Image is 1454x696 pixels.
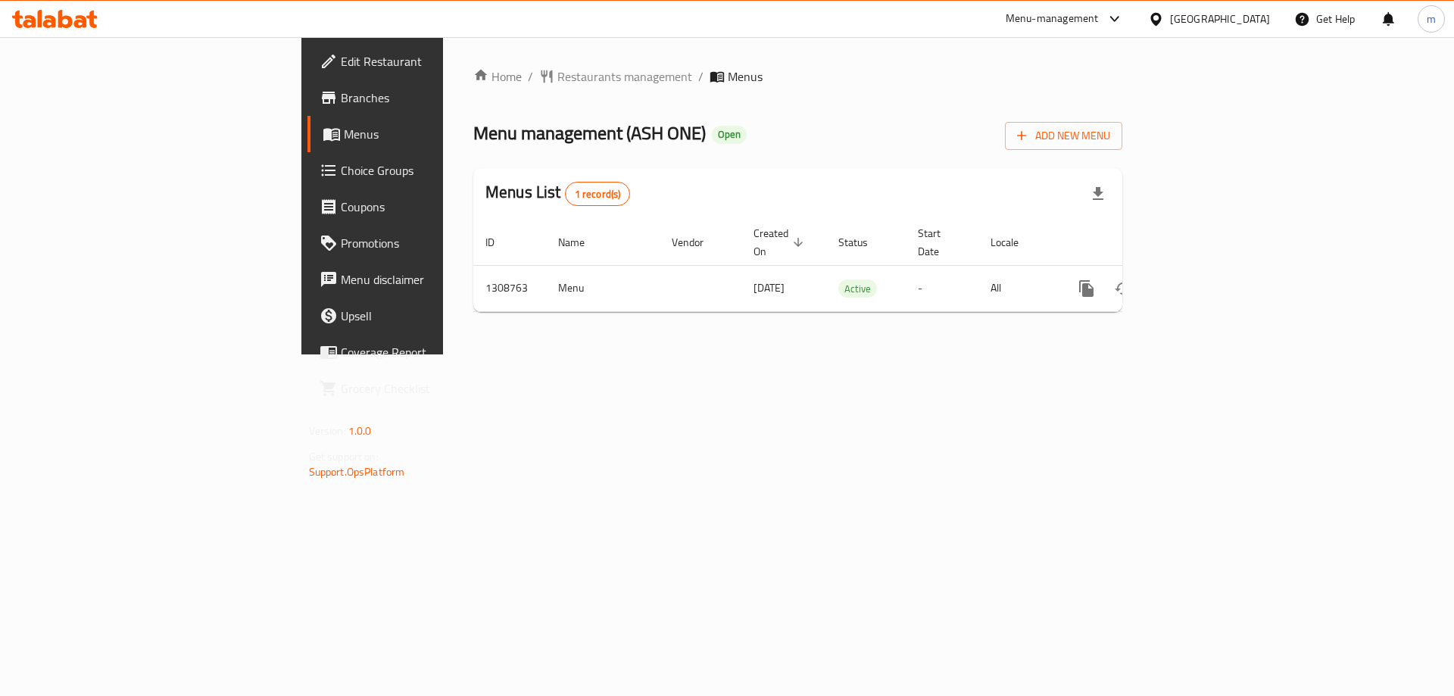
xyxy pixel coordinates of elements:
[1080,176,1116,212] div: Export file
[307,261,544,298] a: Menu disclaimer
[557,67,692,86] span: Restaurants management
[344,125,532,143] span: Menus
[473,220,1226,312] table: enhanced table
[1017,126,1110,145] span: Add New Menu
[754,224,808,261] span: Created On
[307,152,544,189] a: Choice Groups
[309,462,405,482] a: Support.OpsPlatform
[672,233,723,251] span: Vendor
[341,307,532,325] span: Upsell
[341,270,532,289] span: Menu disclaimer
[341,343,532,361] span: Coverage Report
[1427,11,1436,27] span: m
[307,225,544,261] a: Promotions
[698,67,704,86] li: /
[1069,270,1105,307] button: more
[546,265,660,311] td: Menu
[309,421,346,441] span: Version:
[978,265,1056,311] td: All
[838,280,877,298] span: Active
[307,189,544,225] a: Coupons
[307,334,544,370] a: Coverage Report
[341,161,532,179] span: Choice Groups
[473,67,1122,86] nav: breadcrumb
[565,182,631,206] div: Total records count
[838,233,888,251] span: Status
[558,233,604,251] span: Name
[341,234,532,252] span: Promotions
[341,379,532,398] span: Grocery Checklist
[991,233,1038,251] span: Locale
[539,67,692,86] a: Restaurants management
[485,233,514,251] span: ID
[309,447,379,467] span: Get support on:
[485,181,630,206] h2: Menus List
[307,298,544,334] a: Upsell
[712,126,747,144] div: Open
[1056,220,1226,266] th: Actions
[341,89,532,107] span: Branches
[906,265,978,311] td: -
[348,421,372,441] span: 1.0.0
[754,278,785,298] span: [DATE]
[307,116,544,152] a: Menus
[1105,270,1141,307] button: Change Status
[712,128,747,141] span: Open
[341,198,532,216] span: Coupons
[307,370,544,407] a: Grocery Checklist
[918,224,960,261] span: Start Date
[341,52,532,70] span: Edit Restaurant
[473,116,706,150] span: Menu management ( ASH ONE )
[1170,11,1270,27] div: [GEOGRAPHIC_DATA]
[566,187,630,201] span: 1 record(s)
[728,67,763,86] span: Menus
[1006,10,1099,28] div: Menu-management
[1005,122,1122,150] button: Add New Menu
[307,80,544,116] a: Branches
[307,43,544,80] a: Edit Restaurant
